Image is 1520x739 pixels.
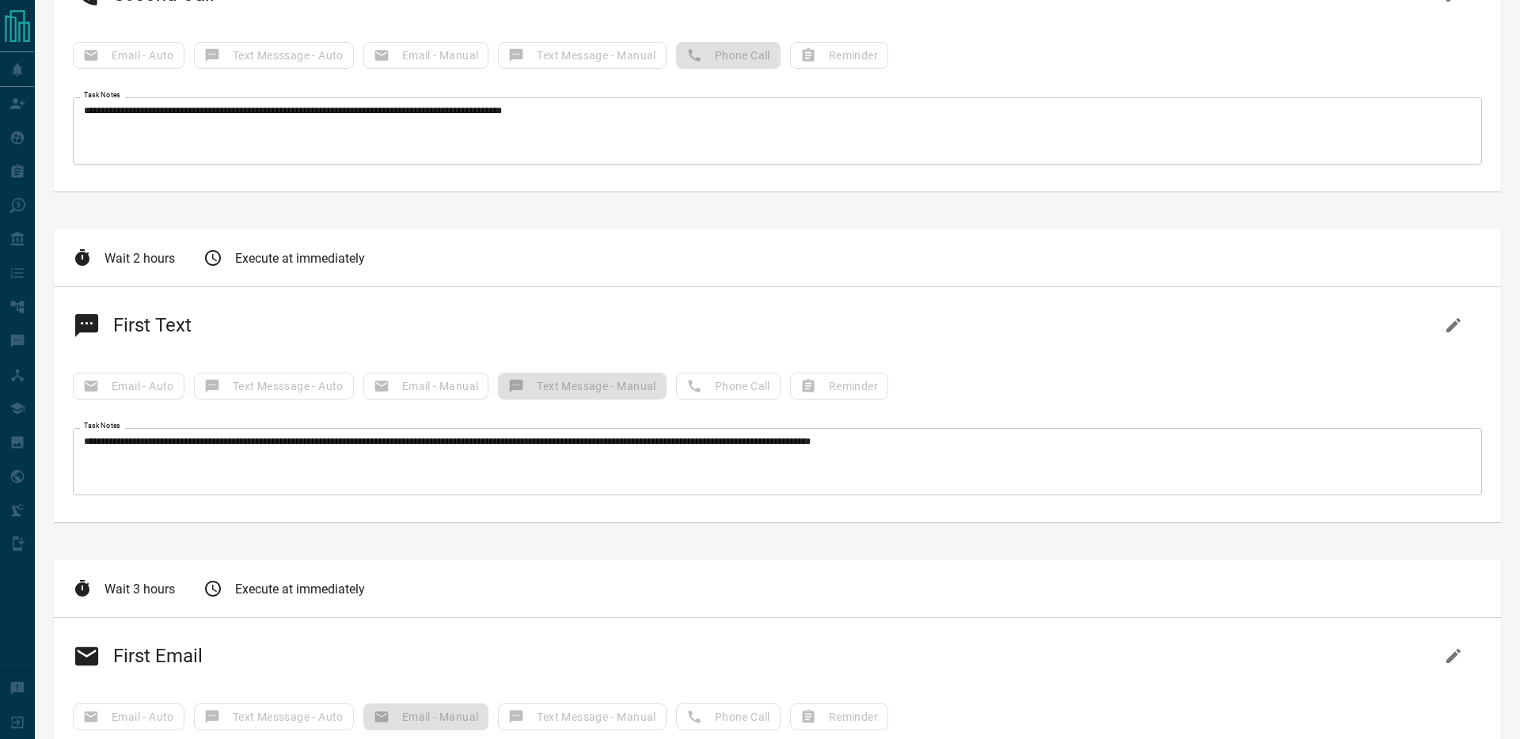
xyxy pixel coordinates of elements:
[203,579,365,598] div: Execute at immediately
[203,248,365,267] div: Execute at immediately
[84,421,120,431] label: Task Notes
[73,306,192,344] h2: First Text
[73,579,175,598] div: Wait 3 hours
[73,248,175,267] div: Wait 2 hours
[84,90,120,100] label: Task Notes
[73,637,203,675] h2: First Email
